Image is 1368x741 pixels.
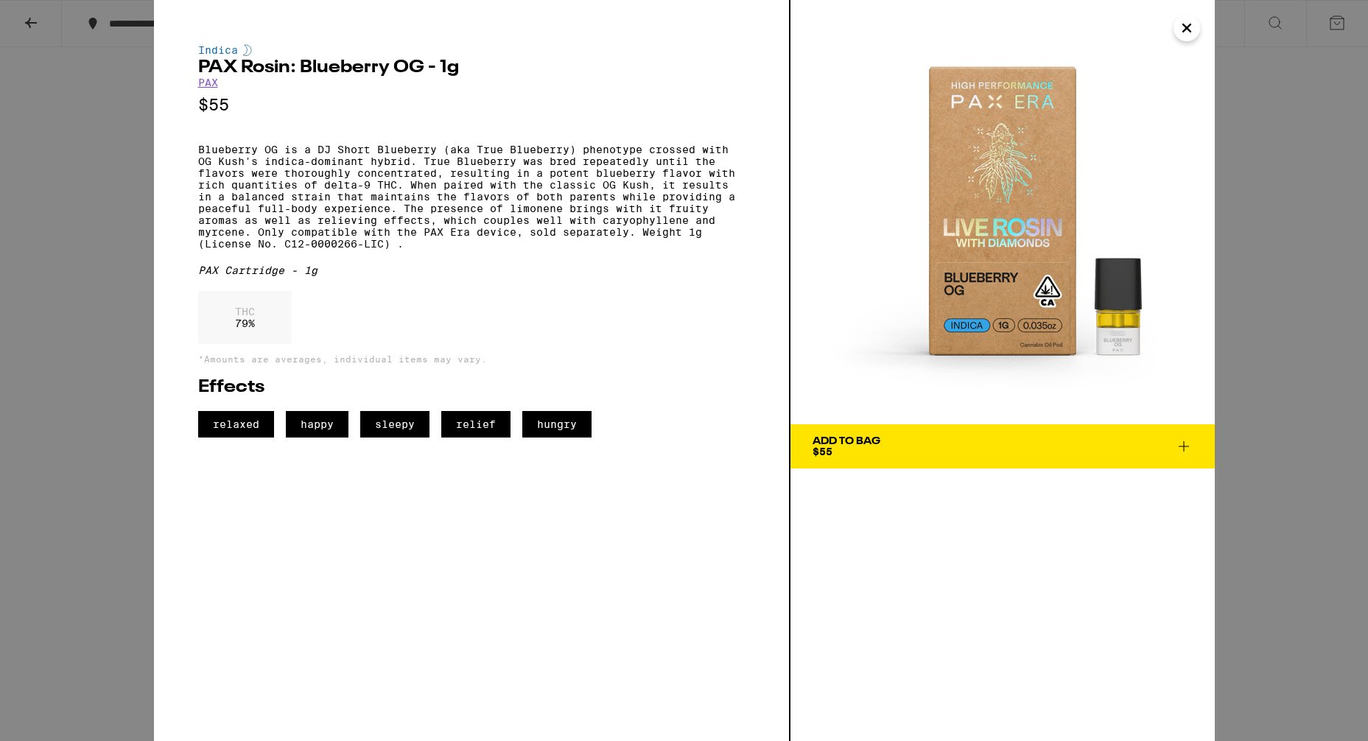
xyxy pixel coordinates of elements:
a: PAX [198,77,218,88]
span: relaxed [198,411,274,438]
p: $55 [198,96,745,114]
span: relief [441,411,511,438]
span: $55 [813,446,832,457]
div: 79 % [198,291,292,344]
span: hungry [522,411,592,438]
span: happy [286,411,348,438]
button: Add To Bag$55 [790,424,1215,468]
h2: PAX Rosin: Blueberry OG - 1g [198,59,745,77]
button: Close [1174,15,1200,41]
span: sleepy [360,411,429,438]
p: *Amounts are averages, individual items may vary. [198,354,745,364]
span: Hi. Need any help? [9,10,106,22]
div: Add To Bag [813,436,880,446]
p: THC [235,306,255,317]
p: Blueberry OG is a DJ Short Blueberry (aka True Blueberry) phenotype crossed with OG Kush's indica... [198,144,745,250]
div: Indica [198,44,745,56]
img: indicaColor.svg [243,44,252,56]
h2: Effects [198,379,745,396]
div: PAX Cartridge - 1g [198,264,745,276]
